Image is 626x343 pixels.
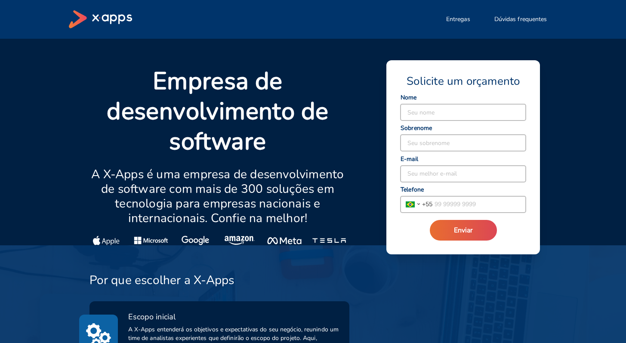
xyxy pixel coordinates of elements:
[432,196,526,213] input: 99 99999 9999
[407,74,520,89] span: Solicite um orçamento
[89,167,346,226] p: A X-Apps é uma empresa de desenvolvimento de software com mais de 300 soluções em tecnologia para...
[436,11,481,28] button: Entregas
[446,15,470,24] span: Entregas
[484,11,558,28] button: Dúvidas frequentes
[454,226,473,235] span: Enviar
[312,236,346,245] img: Tesla
[401,135,526,151] input: Seu sobrenome
[89,273,234,287] h3: Por que escolher a X-Apps
[134,236,168,245] img: Microsoft
[401,104,526,121] input: Seu nome
[267,236,301,245] img: Meta
[430,220,497,241] button: Enviar
[494,15,547,24] span: Dúvidas frequentes
[89,66,346,157] p: Empresa de desenvolvimento de software
[182,236,210,245] img: Google
[93,236,120,245] img: Apple
[128,312,176,322] span: Escopo inicial
[422,200,432,209] span: + 55
[225,236,256,245] img: Amazon
[401,166,526,182] input: Seu melhor e-mail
